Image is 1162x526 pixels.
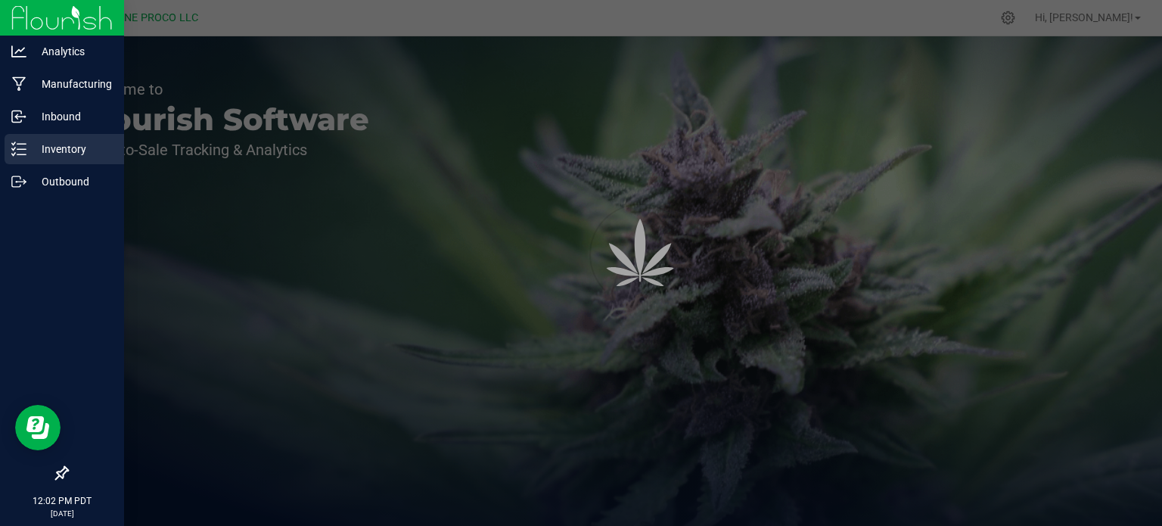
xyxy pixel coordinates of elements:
[26,140,117,158] p: Inventory
[26,75,117,93] p: Manufacturing
[26,173,117,191] p: Outbound
[11,44,26,59] inline-svg: Analytics
[11,76,26,92] inline-svg: Manufacturing
[11,142,26,157] inline-svg: Inventory
[15,405,61,450] iframe: Resource center
[7,508,117,519] p: [DATE]
[11,109,26,124] inline-svg: Inbound
[26,42,117,61] p: Analytics
[7,494,117,508] p: 12:02 PM PDT
[11,174,26,189] inline-svg: Outbound
[26,107,117,126] p: Inbound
